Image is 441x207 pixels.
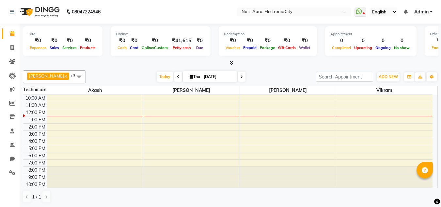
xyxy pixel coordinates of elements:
span: Thu [188,74,202,79]
div: 7:00 PM [27,160,47,166]
span: Online/Custom [140,45,169,50]
div: 8:00 PM [27,167,47,174]
div: ₹0 [224,37,242,44]
span: Products [78,45,97,50]
div: 12:00 PM [24,109,47,116]
div: ₹0 [194,37,205,44]
span: No show [392,45,411,50]
div: Finance [116,31,205,37]
div: 0 [392,37,411,44]
span: Sales [48,45,61,50]
div: ₹0 [28,37,48,44]
div: 10:00 PM [24,181,47,188]
span: Gift Cards [276,45,297,50]
div: Appointment [330,31,411,37]
div: ₹0 [242,37,258,44]
span: Ongoing [374,45,392,50]
div: ₹0 [276,37,297,44]
span: Cash [116,45,128,50]
div: 9:00 PM [27,174,47,181]
b: 08047224946 [72,3,101,21]
div: ₹41,615 [169,37,194,44]
span: [PERSON_NAME] [29,73,64,78]
div: ₹0 [48,37,61,44]
span: Due [195,45,205,50]
div: Redemption [224,31,312,37]
span: [PERSON_NAME] [240,86,336,95]
span: Petty cash [171,45,193,50]
span: Upcoming [353,45,374,50]
img: logo [17,3,61,21]
span: Akash [47,86,143,95]
div: 1:00 PM [27,116,47,123]
span: Prepaid [242,45,258,50]
div: ₹0 [258,37,276,44]
span: 1 / 1 [32,194,41,200]
div: ₹0 [61,37,78,44]
div: 6:00 PM [27,152,47,159]
span: ADD NEW [379,74,398,79]
span: Admin [414,9,429,15]
div: 0 [353,37,374,44]
span: Completed [330,45,353,50]
span: Voucher [224,45,242,50]
div: ₹0 [140,37,169,44]
div: 0 [374,37,392,44]
input: 2025-09-04 [202,72,234,82]
span: [PERSON_NAME] [143,86,240,95]
div: 4:00 PM [27,138,47,145]
div: ₹0 [297,37,312,44]
span: Package [258,45,276,50]
div: 10:00 AM [24,95,47,102]
a: x [64,73,67,78]
div: ₹0 [128,37,140,44]
span: Wallet [297,45,312,50]
span: Expenses [28,45,48,50]
span: +3 [70,73,80,78]
div: 2:00 PM [27,124,47,130]
div: 0 [330,37,353,44]
div: 3:00 PM [27,131,47,138]
div: ₹0 [116,37,128,44]
div: ₹0 [78,37,97,44]
span: Today [157,72,173,82]
div: Total [28,31,97,37]
div: Technician [23,86,47,93]
span: Services [61,45,78,50]
div: 11:00 AM [24,102,47,109]
div: 5:00 PM [27,145,47,152]
span: Card [128,45,140,50]
span: Vikram [336,86,433,95]
input: Search Appointment [316,72,373,82]
button: ADD NEW [377,72,400,81]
